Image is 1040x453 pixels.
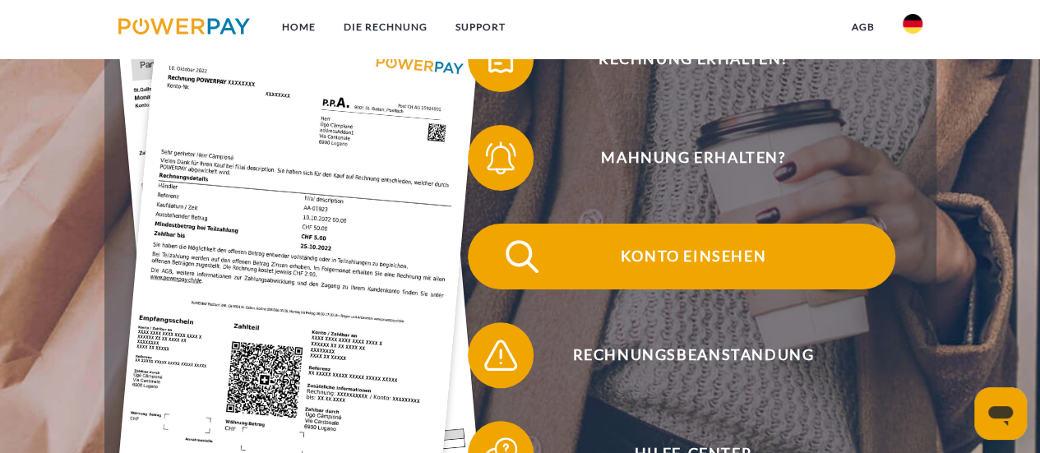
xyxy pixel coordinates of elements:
[468,322,895,388] button: Rechnungsbeanstandung
[480,137,521,178] img: qb_bell.svg
[480,335,521,376] img: qb_warning.svg
[492,26,894,92] span: Rechnung erhalten?
[118,18,251,35] img: logo-powerpay.svg
[441,12,519,42] a: SUPPORT
[492,125,894,191] span: Mahnung erhalten?
[267,12,329,42] a: Home
[838,12,889,42] a: agb
[468,125,895,191] button: Mahnung erhalten?
[468,224,895,289] button: Konto einsehen
[492,224,894,289] span: Konto einsehen
[492,322,894,388] span: Rechnungsbeanstandung
[329,12,441,42] a: DIE RECHNUNG
[974,387,1027,440] iframe: Schaltfläche zum Öffnen des Messaging-Fensters
[468,26,895,92] button: Rechnung erhalten?
[903,14,922,34] img: de
[480,39,521,80] img: qb_bill.svg
[502,236,543,277] img: qb_search.svg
